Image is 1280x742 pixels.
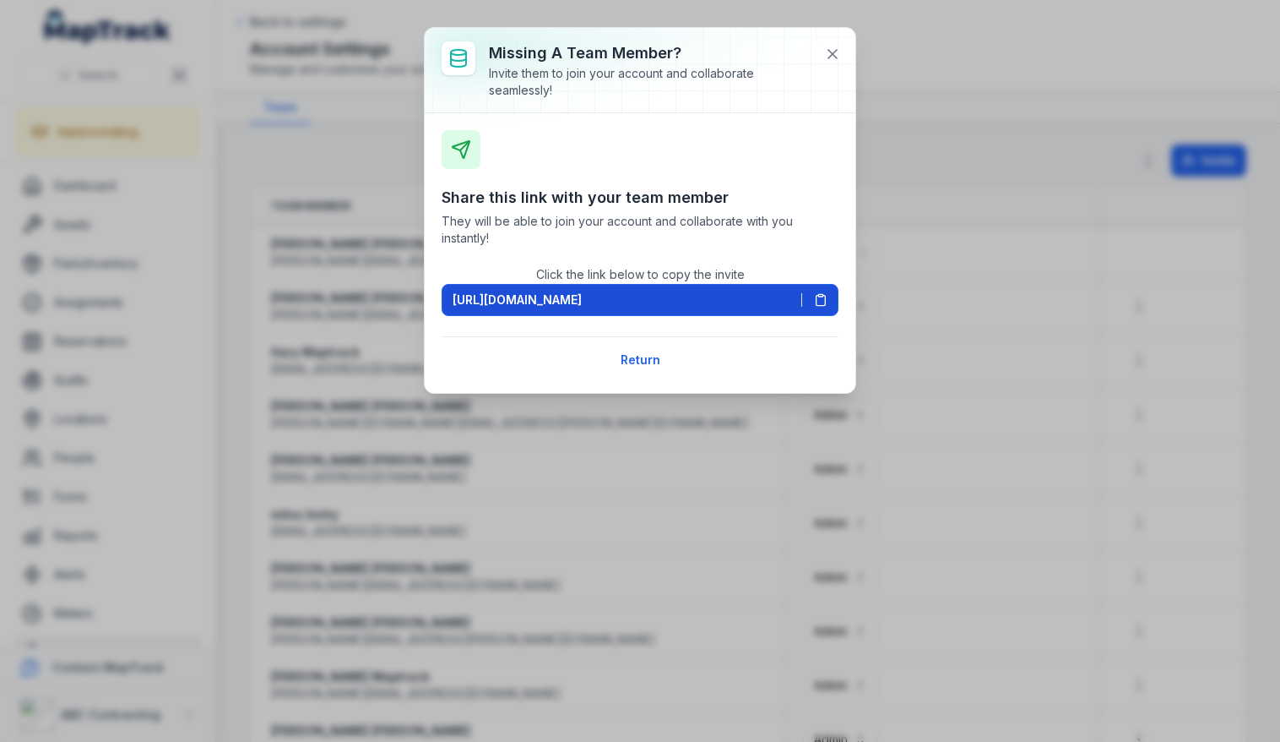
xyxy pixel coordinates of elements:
span: They will be able to join your account and collaborate with you instantly! [442,213,838,247]
span: Click the link below to copy the invite [536,267,745,281]
div: Invite them to join your account and collaborate seamlessly! [489,65,811,99]
h3: Share this link with your team member [442,186,838,210]
h3: Missing a team member? [489,41,811,65]
span: [URL][DOMAIN_NAME] [453,292,582,308]
button: [URL][DOMAIN_NAME] [442,284,838,316]
button: Return [610,344,671,376]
